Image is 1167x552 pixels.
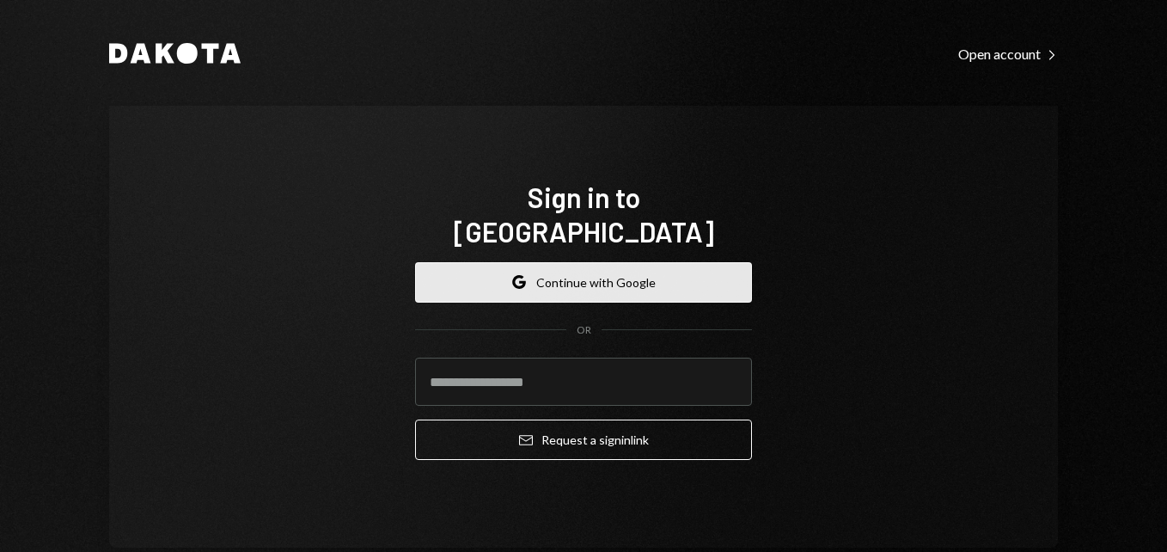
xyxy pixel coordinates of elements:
button: Continue with Google [415,262,752,303]
div: OR [577,323,591,338]
button: Request a signinlink [415,420,752,460]
h1: Sign in to [GEOGRAPHIC_DATA] [415,180,752,248]
div: Open account [958,46,1058,63]
a: Open account [958,44,1058,63]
